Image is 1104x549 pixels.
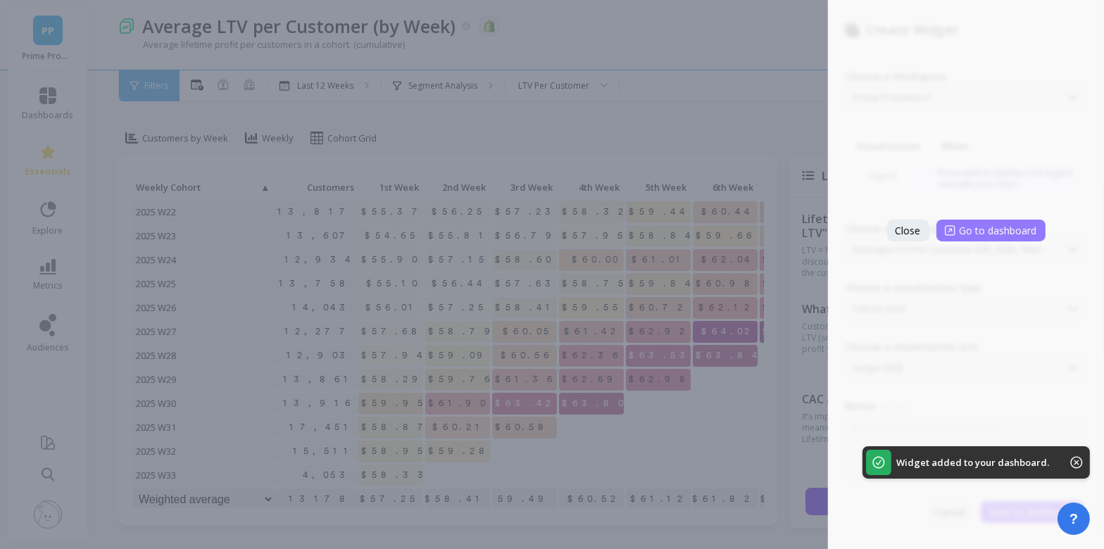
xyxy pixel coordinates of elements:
[1058,503,1090,535] button: ?
[887,220,929,241] button: Close
[896,224,921,237] span: Close
[1069,509,1078,529] span: ?
[936,220,1046,241] button: Go to dashboard
[960,224,1037,237] span: Go to dashboard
